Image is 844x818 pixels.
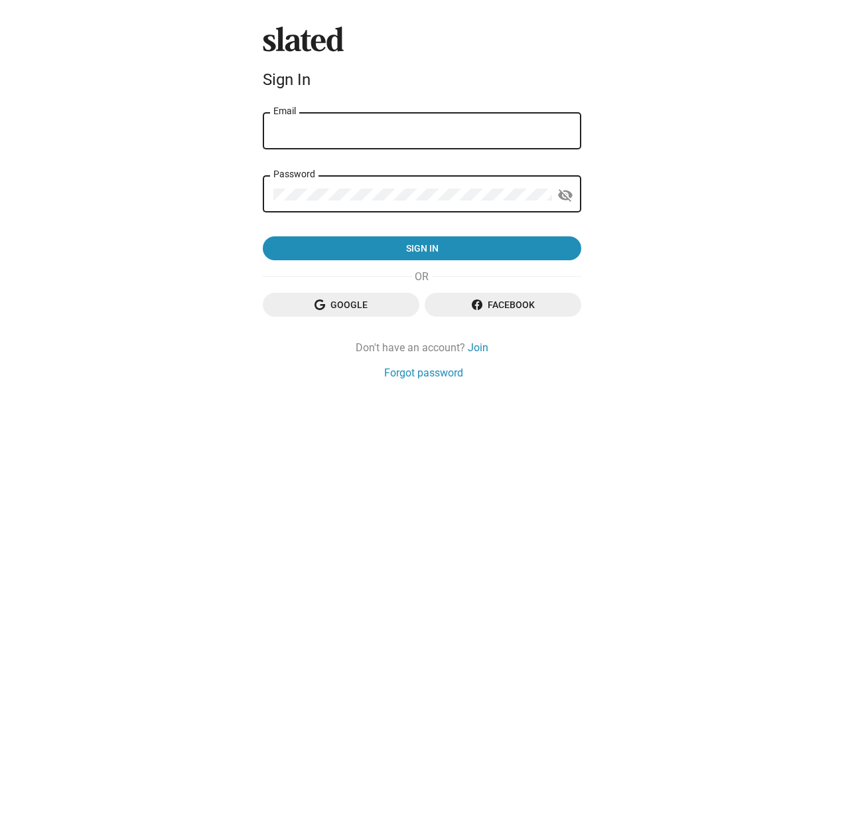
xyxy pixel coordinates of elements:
[263,236,581,260] button: Sign in
[435,293,571,317] span: Facebook
[273,236,571,260] span: Sign in
[557,185,573,206] mat-icon: visibility_off
[273,293,409,317] span: Google
[263,70,581,89] div: Sign In
[263,27,581,94] sl-branding: Sign In
[263,341,581,355] div: Don't have an account?
[425,293,581,317] button: Facebook
[384,366,463,380] a: Forgot password
[263,293,419,317] button: Google
[552,182,579,208] button: Show password
[468,341,488,355] a: Join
